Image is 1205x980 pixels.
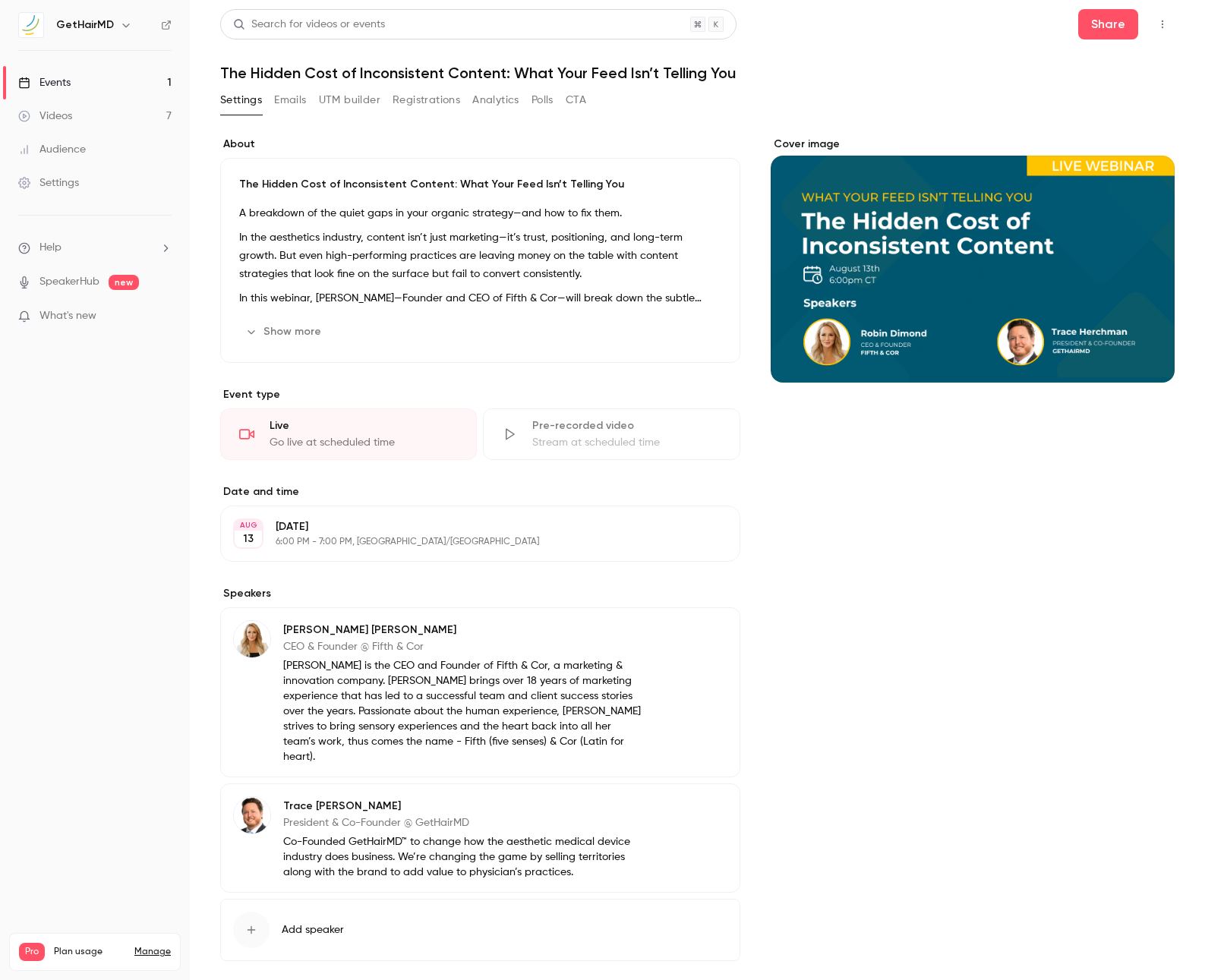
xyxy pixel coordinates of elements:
button: cover-image [1132,340,1162,370]
div: Live [270,418,458,433]
span: Help [39,240,62,256]
span: Pro [19,943,45,961]
li: help-dropdown-opener [18,240,172,256]
span: 7 [145,963,150,972]
h6: GetHairMD [56,17,114,33]
div: Videos [18,109,72,124]
p: In this webinar, [PERSON_NAME]—Founder and CEO of Fifth & Cor—will break down the subtle gaps tha... [239,289,721,307]
button: Registrations [393,88,460,112]
div: Trace HerchmanTrace [PERSON_NAME]President & Co-Founder @ GetHairMDCo-Founded GetHairMD™ to chang... [220,783,740,893]
button: Add speaker [220,899,740,961]
button: Settings [220,88,262,112]
div: Search for videos or events [233,17,385,33]
p: CEO & Founder @ Fifth & Cor [283,639,642,654]
button: CTA [566,88,586,112]
span: Plan usage [54,946,125,958]
button: Polls [532,88,554,112]
p: A breakdown of the quiet gaps in your organic strategy—and how to fix them. [239,204,721,222]
section: Cover image [771,137,1175,383]
p: President & Co-Founder @ GetHairMD [283,815,642,830]
p: [PERSON_NAME] is the CEO and Founder of Fifth & Cor, a marketing & innovation company. [PERSON_NA... [283,658,642,764]
a: Manage [134,946,171,958]
span: What's new [39,308,96,324]
button: Share [1078,9,1138,39]
button: Emails [274,88,306,112]
div: Pre-recorded video [532,418,721,433]
div: Go live at scheduled time [270,435,458,450]
div: Stream at scheduled time [532,435,721,450]
div: Settings [18,175,79,191]
label: Date and time [220,484,740,499]
p: Co-Founded GetHairMD™ to change how the aesthetic medical device industry does business. We’re ch... [283,834,642,880]
button: Edit [672,796,727,821]
label: Cover image [771,137,1175,152]
p: Event type [220,387,740,402]
button: Analytics [472,88,519,112]
p: Trace [PERSON_NAME] [283,799,642,814]
div: AUG [235,520,262,531]
div: Audience [18,142,86,157]
p: In the aesthetics industry, content isn’t just marketing—it’s trust, positioning, and long-term g... [239,228,721,283]
div: LiveGo live at scheduled time [220,408,477,460]
p: The Hidden Cost of Inconsistent Content: What Your Feed Isn’t Telling You [239,177,721,192]
img: Trace Herchman [234,797,270,833]
label: Speakers [220,586,740,601]
img: GetHairMD [19,13,43,37]
div: Events [18,75,71,90]
div: Robin Dimond[PERSON_NAME] [PERSON_NAME]CEO & Founder @ Fifth & Cor[PERSON_NAME] is the CEO and Fo... [220,607,740,777]
p: Videos [19,961,48,975]
p: [PERSON_NAME] [PERSON_NAME] [283,622,642,638]
p: [DATE] [276,519,660,534]
button: Edit [672,620,727,644]
p: 13 [243,531,254,547]
span: new [109,275,139,290]
button: Show more [239,320,330,344]
a: SpeakerHub [39,274,99,290]
h1: The Hidden Cost of Inconsistent Content: What Your Feed Isn’t Telling You [220,64,1175,82]
label: About [220,137,740,152]
div: Pre-recorded videoStream at scheduled time [483,408,740,460]
span: Add speaker [282,922,344,937]
p: 6:00 PM - 7:00 PM, [GEOGRAPHIC_DATA]/[GEOGRAPHIC_DATA] [276,536,660,548]
img: Robin Dimond [234,621,270,657]
button: UTM builder [319,88,380,112]
p: / 150 [145,961,171,975]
